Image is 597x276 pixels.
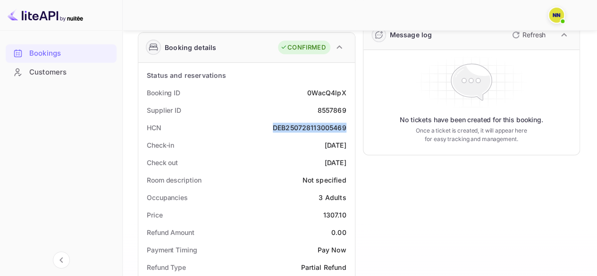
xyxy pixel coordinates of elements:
div: Refund Amount [147,227,194,237]
div: HCN [147,123,161,133]
div: Message log [390,30,432,40]
div: Supplier ID [147,105,181,115]
div: [DATE] [325,158,346,167]
div: [DATE] [325,140,346,150]
div: Partial Refund [301,262,346,272]
a: Customers [6,63,117,81]
div: 3 Adults [319,192,346,202]
div: Room description [147,175,201,185]
div: Price [147,210,163,220]
div: 0WacQ4lpX [307,88,346,98]
img: N/A N/A [549,8,564,23]
div: 8557869 [317,105,346,115]
p: Refresh [522,30,546,40]
div: CONFIRMED [280,43,325,52]
img: LiteAPI logo [8,8,83,23]
div: 0.00 [331,227,346,237]
div: Status and reservations [147,70,226,80]
div: Check out [147,158,178,167]
div: Customers [29,67,112,78]
div: Refund Type [147,262,186,272]
div: Payment Timing [147,245,197,255]
button: Collapse navigation [53,251,70,268]
div: Check-in [147,140,174,150]
div: Booking ID [147,88,180,98]
div: Bookings [6,44,117,63]
div: 1307.10 [323,210,346,220]
a: Bookings [6,44,117,62]
div: Bookings [29,48,112,59]
div: DEB250728113005469 [273,123,346,133]
div: Customers [6,63,117,82]
div: Not specified [303,175,346,185]
div: Booking details [165,42,216,52]
button: Refresh [506,27,549,42]
div: Pay Now [317,245,346,255]
p: No tickets have been created for this booking. [400,115,543,125]
div: Occupancies [147,192,188,202]
p: Once a ticket is created, it will appear here for easy tracking and management. [414,126,529,143]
